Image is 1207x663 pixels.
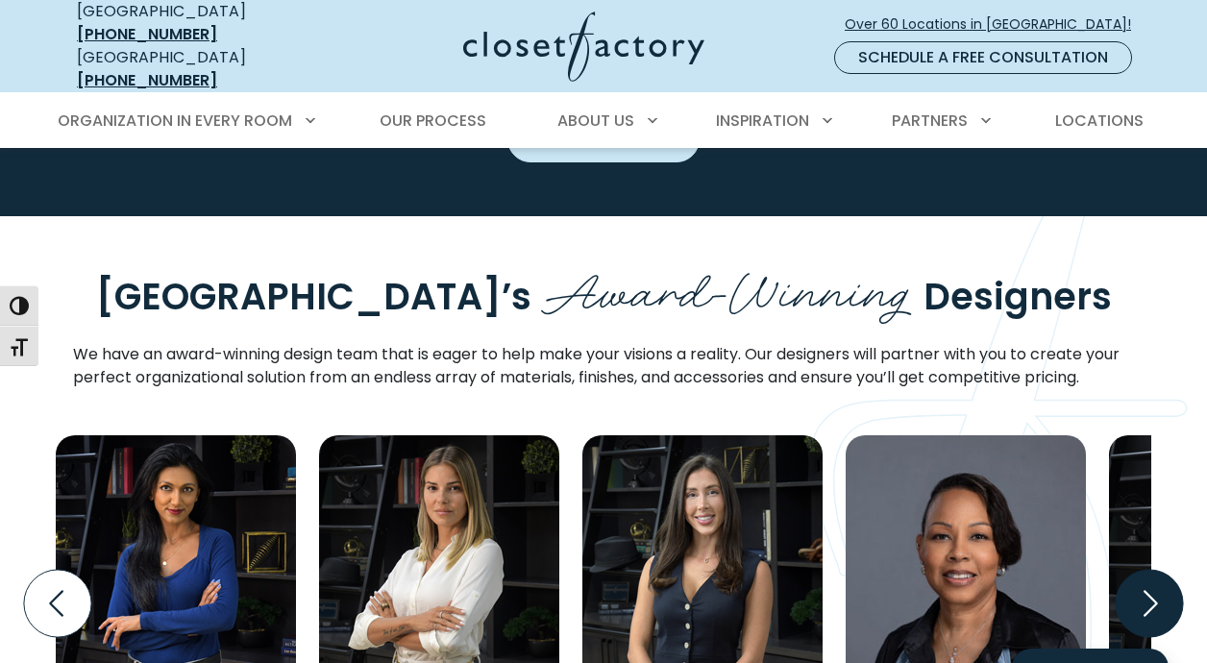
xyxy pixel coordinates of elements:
[716,110,809,132] span: Inspiration
[77,23,217,45] a: [PHONE_NUMBER]
[16,562,99,645] button: Previous slide
[44,94,1163,148] nav: Primary Menu
[1055,110,1144,132] span: Locations
[557,110,634,132] span: About Us
[845,14,1146,35] span: Over 60 Locations in [GEOGRAPHIC_DATA]!
[77,46,312,92] div: [GEOGRAPHIC_DATA]
[1108,562,1191,645] button: Next slide
[924,270,1112,321] span: Designers
[96,270,531,321] span: [GEOGRAPHIC_DATA]’s
[463,12,704,82] img: Closet Factory Logo
[541,249,914,326] span: Award-Winning
[380,110,486,132] span: Our Process
[58,110,292,132] span: Organization in Every Room
[73,343,1120,388] span: We have an award-winning design team that is eager to help make your visions a reality. Our desig...
[77,69,217,91] a: [PHONE_NUMBER]
[844,8,1147,41] a: Over 60 Locations in [GEOGRAPHIC_DATA]!
[834,41,1132,74] a: Schedule a Free Consultation
[892,110,968,132] span: Partners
